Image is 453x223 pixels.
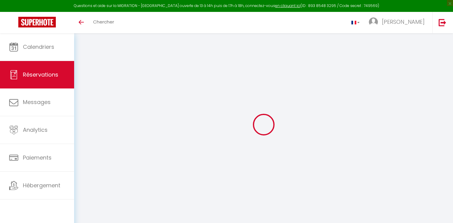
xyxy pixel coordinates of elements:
[23,98,51,106] span: Messages
[364,12,432,33] a: ... [PERSON_NAME]
[93,19,114,25] span: Chercher
[23,182,60,189] span: Hébergement
[382,18,425,26] span: [PERSON_NAME]
[23,43,54,51] span: Calendriers
[369,17,378,27] img: ...
[23,126,48,134] span: Analytics
[23,71,58,78] span: Réservations
[439,19,446,26] img: logout
[88,12,119,33] a: Chercher
[23,154,52,161] span: Paiements
[275,3,300,8] a: en cliquant ici
[18,17,56,27] img: Super Booking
